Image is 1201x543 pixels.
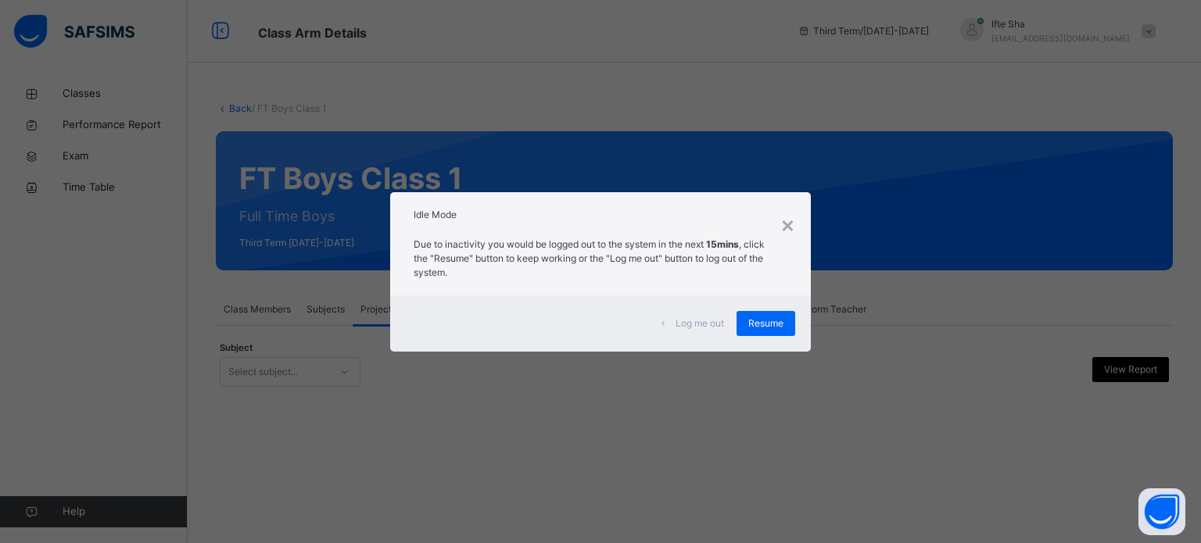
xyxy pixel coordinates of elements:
div: × [780,208,795,241]
h2: Idle Mode [414,208,787,222]
span: Log me out [676,316,724,330]
button: Open asap [1138,488,1185,535]
strong: 15mins [706,238,739,250]
span: Resume [748,316,783,330]
p: Due to inactivity you would be logged out to the system in the next , click the "Resume" button t... [414,238,787,280]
